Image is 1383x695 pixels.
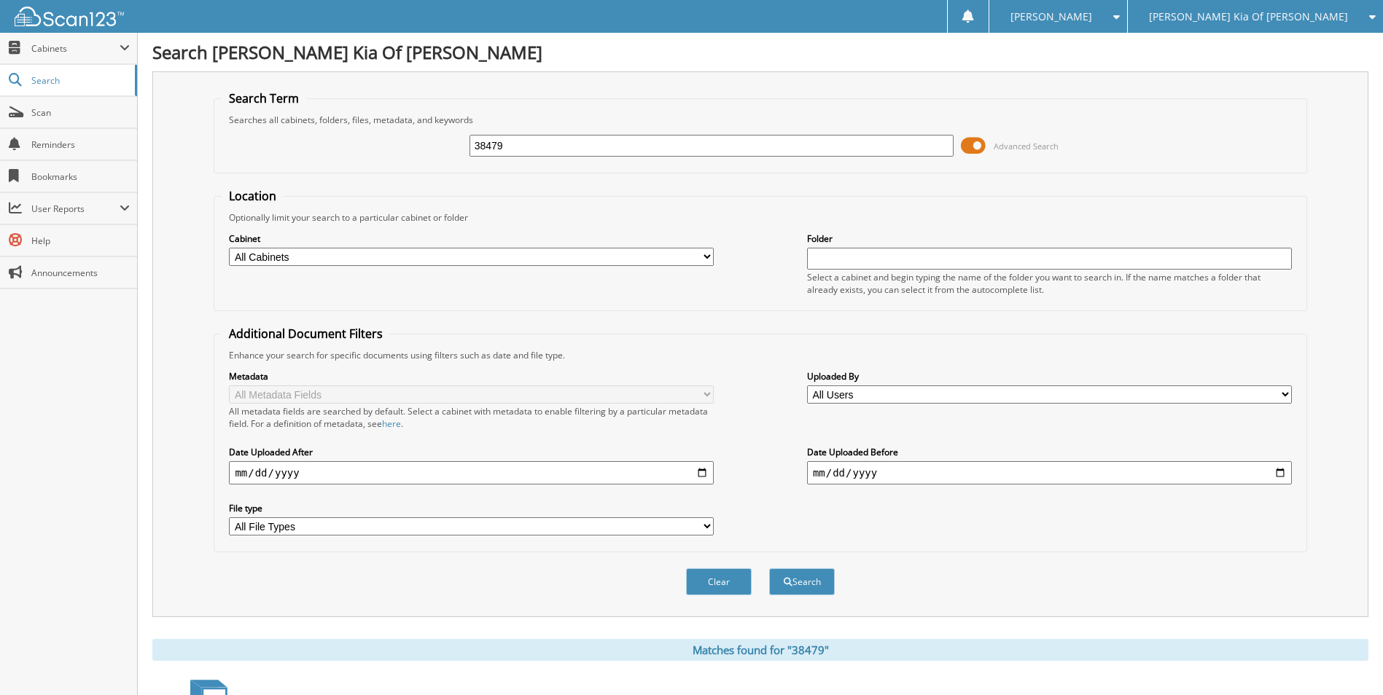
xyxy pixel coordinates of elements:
span: Advanced Search [994,141,1059,152]
input: start [229,461,714,484]
label: Date Uploaded After [229,446,714,458]
span: [PERSON_NAME] Kia Of [PERSON_NAME] [1149,12,1348,21]
button: Search [769,568,835,595]
div: Select a cabinet and begin typing the name of the folder you want to search in. If the name match... [807,271,1292,296]
span: Search [31,74,128,87]
span: Announcements [31,267,130,279]
div: Matches found for "38479" [152,639,1368,661]
span: User Reports [31,203,120,215]
span: Cabinets [31,42,120,55]
legend: Additional Document Filters [222,326,390,342]
iframe: Chat Widget [1310,625,1383,695]
label: Folder [807,232,1292,245]
div: All metadata fields are searched by default. Select a cabinet with metadata to enable filtering b... [229,405,714,430]
span: Scan [31,106,130,119]
div: Enhance your search for specific documents using filters such as date and file type. [222,349,1298,361]
button: Clear [686,568,752,595]
a: here [382,417,401,430]
label: Date Uploaded Before [807,446,1292,458]
label: File type [229,502,714,514]
span: Reminders [31,138,130,151]
input: end [807,461,1292,484]
span: [PERSON_NAME] [1010,12,1092,21]
span: Bookmarks [31,170,130,183]
h1: Search [PERSON_NAME] Kia Of [PERSON_NAME] [152,40,1368,64]
label: Uploaded By [807,370,1292,382]
img: scan123-logo-white.svg [15,7,124,26]
div: Searches all cabinets, folders, files, metadata, and keywords [222,114,1298,126]
div: Optionally limit your search to a particular cabinet or folder [222,211,1298,224]
label: Cabinet [229,232,714,245]
legend: Location [222,188,284,204]
legend: Search Term [222,90,306,106]
label: Metadata [229,370,714,382]
span: Help [31,235,130,247]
